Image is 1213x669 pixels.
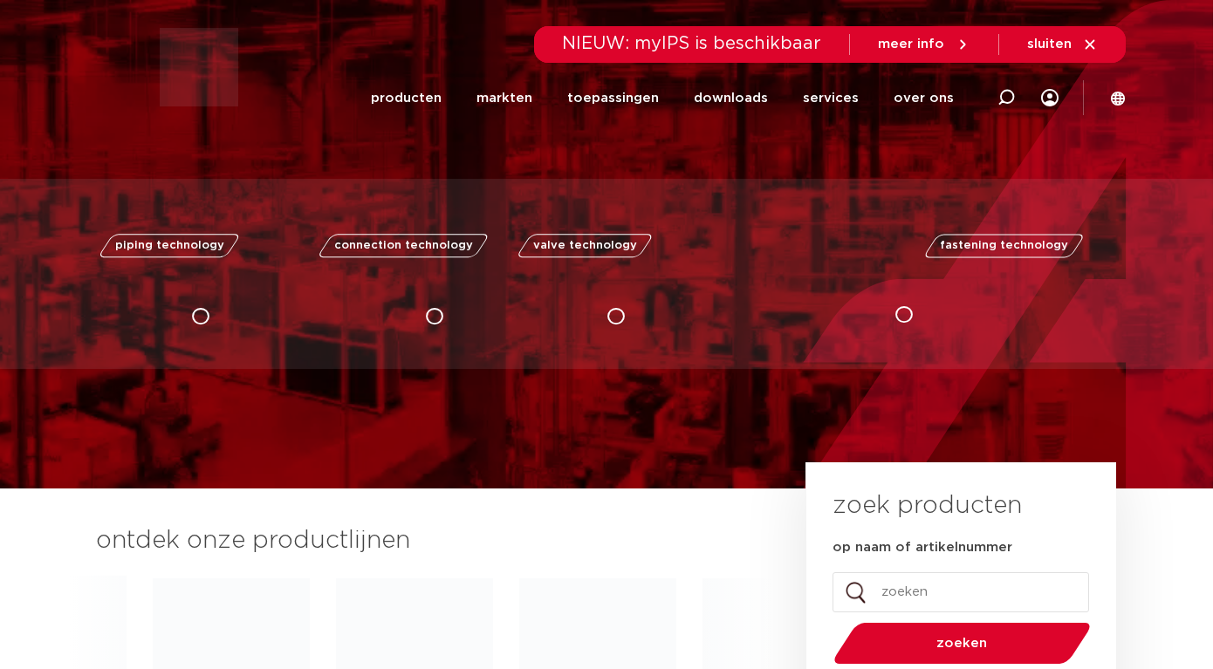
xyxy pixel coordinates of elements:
[940,240,1068,251] span: fastening technology
[827,621,1098,666] button: zoeken
[833,572,1089,612] input: zoeken
[833,488,1022,523] h3: zoek producten
[114,240,223,251] span: piping technology
[532,240,636,251] span: valve technology
[878,38,944,51] span: meer info
[694,65,768,132] a: downloads
[96,523,747,558] h3: ontdek onze productlijnen
[894,65,954,132] a: over ons
[562,35,821,52] span: NIEUW: myIPS is beschikbaar
[879,637,1045,650] span: zoeken
[334,240,473,251] span: connection technology
[476,65,532,132] a: markten
[371,65,442,132] a: producten
[1027,38,1072,51] span: sluiten
[803,65,859,132] a: services
[1027,37,1098,52] a: sluiten
[878,37,970,52] a: meer info
[833,539,1012,556] label: op naam of artikelnummer
[567,65,659,132] a: toepassingen
[371,65,954,132] nav: Menu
